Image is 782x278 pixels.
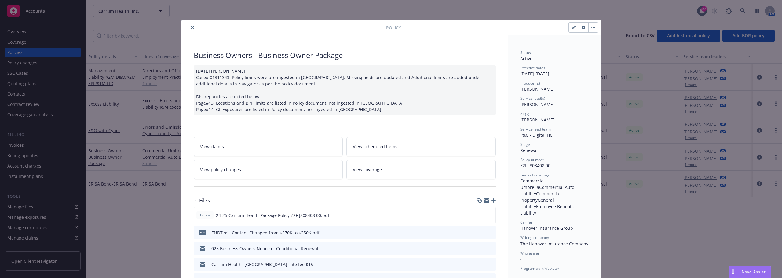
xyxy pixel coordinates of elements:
a: View coverage [346,160,496,179]
h3: Files [199,197,210,204]
span: View policy changes [200,166,241,173]
button: Nova Assist [729,266,771,278]
span: Writing company [520,235,549,240]
span: General Liability [520,197,555,209]
span: View scheduled items [353,143,397,150]
span: Z2F J808408 00 [520,163,550,168]
button: download file [478,261,483,268]
button: preview file [488,245,493,252]
span: [PERSON_NAME] [520,102,554,107]
span: Commercial Umbrella [520,178,546,190]
span: Nova Assist [742,269,766,274]
button: close [189,24,196,31]
span: View claims [200,143,224,150]
span: Service lead team [520,127,551,132]
button: download file [478,212,483,218]
div: [DATE] - [DATE] [520,65,589,77]
span: Commercial Auto Liability [520,184,576,197]
div: Drag to move [729,266,737,278]
span: Lines of coverage [520,172,550,178]
a: View scheduled items [346,137,496,156]
div: [DATE] [PERSON_NAME]: Case# 01311343: Policy limits were pre-ingested in [GEOGRAPHIC_DATA]. Missi... [194,65,496,115]
div: Carrum Health- [GEOGRAPHIC_DATA] Late fee $15 [211,261,313,268]
span: P&C - Digital HC [520,132,553,138]
span: Renewal [520,147,538,153]
div: Business Owners - Business Owner Package [194,50,496,60]
span: Policy [386,24,401,31]
span: Effective dates [520,65,545,70]
span: Stage [520,142,530,147]
button: preview file [488,261,493,268]
span: Commercial Property [520,191,562,203]
a: View policy changes [194,160,343,179]
span: Status [520,50,531,55]
span: Wholesaler [520,251,539,256]
span: 24-25 Carrum Health-Package Policy Z2F J808408 00.pdf [216,212,329,218]
button: download file [478,229,483,236]
div: ENDT #1- Content Changed from $270K to $250K.pdf [211,229,320,236]
span: pdf [199,230,206,235]
span: AC(s) [520,111,529,117]
div: 025 Business Owners Notice of Conditional Renewal [211,245,318,252]
span: - [520,256,522,262]
span: View coverage [353,166,382,173]
button: preview file [488,229,493,236]
span: Employee Benefits Liability [520,204,575,216]
span: Program administrator [520,266,559,271]
span: Policy [199,212,211,218]
span: [PERSON_NAME] [520,117,554,123]
a: View claims [194,137,343,156]
div: Files [194,197,210,204]
span: Active [520,56,532,61]
span: Policy number [520,157,544,162]
span: Carrier [520,220,532,225]
span: - [520,271,522,277]
span: The Hanover Insurance Company [520,241,588,247]
span: Producer(s) [520,81,540,86]
button: preview file [488,212,493,218]
span: Service lead(s) [520,96,545,101]
span: [PERSON_NAME] [520,86,554,92]
button: download file [478,245,483,252]
span: Hanover Insurance Group [520,225,573,231]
